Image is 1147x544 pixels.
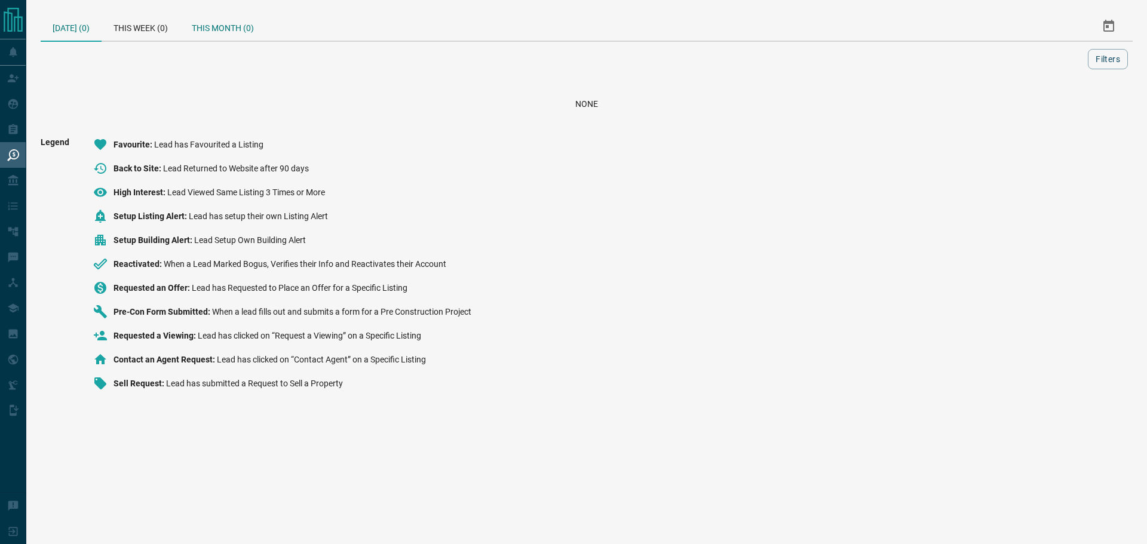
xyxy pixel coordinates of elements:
[55,99,1118,109] div: None
[114,140,154,149] span: Favourite
[114,379,166,388] span: Sell Request
[212,307,471,316] span: When a lead fills out and submits a form for a Pre Construction Project
[194,235,306,245] span: Lead Setup Own Building Alert
[114,164,163,173] span: Back to Site
[164,259,446,269] span: When a Lead Marked Bogus, Verifies their Info and Reactivates their Account
[41,12,102,42] div: [DATE] (0)
[189,211,328,221] span: Lead has setup their own Listing Alert
[114,188,167,197] span: High Interest
[1094,12,1123,41] button: Select Date Range
[114,211,189,221] span: Setup Listing Alert
[102,12,180,41] div: This Week (0)
[163,164,309,173] span: Lead Returned to Website after 90 days
[114,355,217,364] span: Contact an Agent Request
[192,283,407,293] span: Lead has Requested to Place an Offer for a Specific Listing
[114,235,194,245] span: Setup Building Alert
[167,188,325,197] span: Lead Viewed Same Listing 3 Times or More
[198,331,421,340] span: Lead has clicked on “Request a Viewing” on a Specific Listing
[154,140,263,149] span: Lead has Favourited a Listing
[114,259,164,269] span: Reactivated
[114,283,192,293] span: Requested an Offer
[166,379,343,388] span: Lead has submitted a Request to Sell a Property
[1088,49,1128,69] button: Filters
[180,12,266,41] div: This Month (0)
[41,137,69,400] span: Legend
[217,355,426,364] span: Lead has clicked on “Contact Agent” on a Specific Listing
[114,331,198,340] span: Requested a Viewing
[114,307,212,316] span: Pre-Con Form Submitted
